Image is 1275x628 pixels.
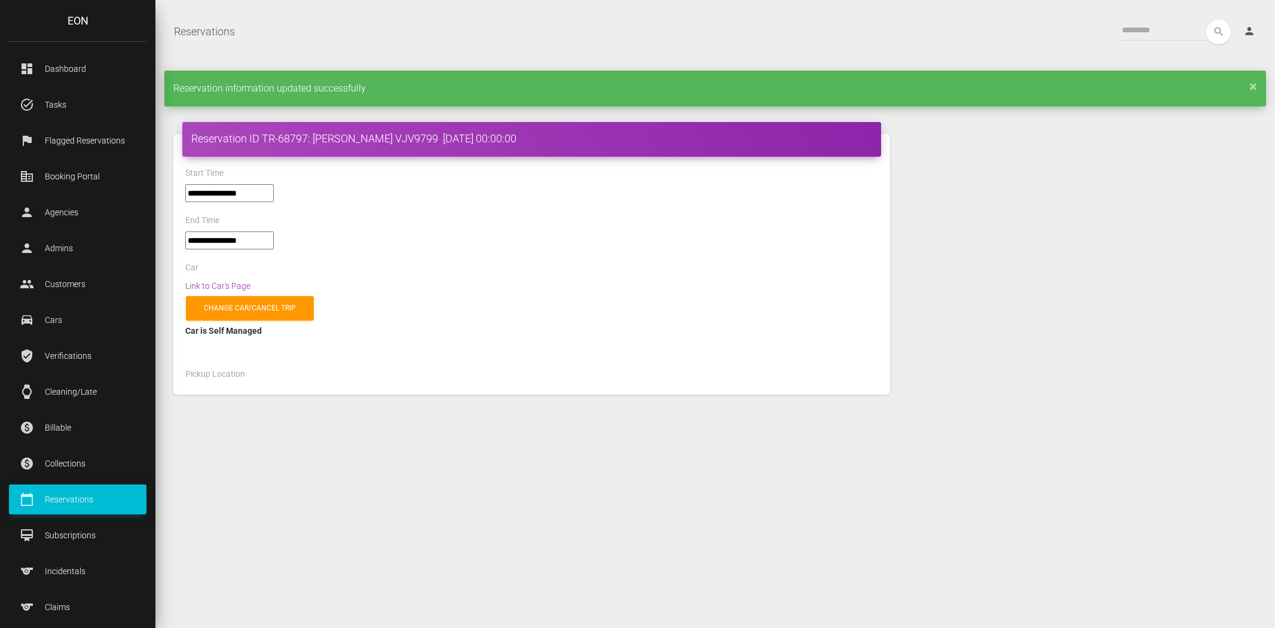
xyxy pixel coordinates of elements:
a: dashboard Dashboard [9,54,146,84]
label: End Time [185,215,219,227]
p: Claims [18,598,137,616]
a: Link to Car's Page [185,281,250,291]
a: calendar_today Reservations [9,484,146,514]
div: Car is Self Managed [185,324,878,338]
a: flag Flagged Reservations [9,126,146,156]
a: paid Billable [9,413,146,443]
p: Reservations [18,490,137,508]
div: Reservation information updated successfully [164,71,1266,106]
a: task_alt Tasks [9,90,146,120]
a: people Customers [9,269,146,299]
a: person Admins [9,233,146,263]
p: Customers [18,275,137,293]
i: person [1243,25,1255,37]
p: Agencies [18,203,137,221]
p: Cleaning/Late [18,383,137,401]
a: sports Claims [9,592,146,622]
p: Billable [18,419,137,437]
a: corporate_fare Booking Portal [9,161,146,191]
label: Pickup Location [185,368,245,380]
a: Reservations [174,17,235,47]
label: Car [185,262,198,274]
a: × [1249,83,1257,90]
p: Flagged Reservations [18,132,137,150]
a: person Agencies [9,197,146,227]
p: Booking Portal [18,167,137,185]
a: person [1234,20,1266,44]
p: Admins [18,239,137,257]
p: Tasks [18,96,137,114]
a: watch Cleaning/Late [9,377,146,407]
a: paid Collections [9,449,146,478]
p: Incidentals [18,562,137,580]
a: card_membership Subscriptions [9,520,146,550]
h4: Reservation ID TR-68797: [PERSON_NAME] VJV9799 [DATE] 00:00:00 [191,131,872,146]
p: Collections [18,455,137,472]
a: verified_user Verifications [9,341,146,371]
label: Start Time [185,167,224,179]
p: Dashboard [18,60,137,78]
p: Verifications [18,347,137,365]
p: Subscriptions [18,526,137,544]
a: sports Incidentals [9,556,146,586]
button: search [1206,20,1231,44]
p: Cars [18,311,137,329]
a: Change car/cancel trip [186,296,314,321]
a: drive_eta Cars [9,305,146,335]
